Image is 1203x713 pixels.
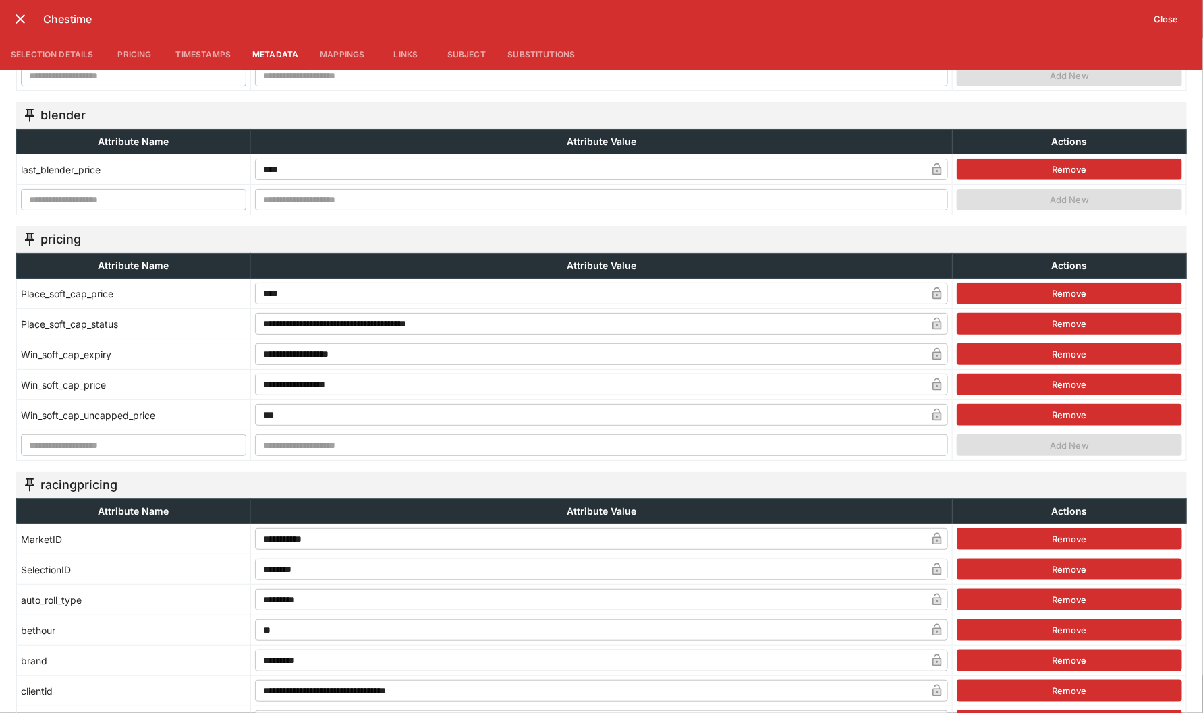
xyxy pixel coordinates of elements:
td: Place_soft_cap_price [17,279,251,309]
button: close [8,7,32,31]
button: Remove [957,404,1182,426]
button: Remove [957,528,1182,550]
td: Place_soft_cap_status [17,309,251,339]
td: Win_soft_cap_expiry [17,339,251,370]
button: Links [375,38,436,70]
h5: racingpricing [40,477,117,492]
button: Mappings [309,38,375,70]
td: Win_soft_cap_price [17,370,251,400]
button: Subject [436,38,497,70]
button: Metadata [242,38,309,70]
button: Remove [957,159,1182,180]
button: Remove [957,374,1182,395]
button: Substitutions [497,38,586,70]
th: Attribute Value [250,130,952,154]
td: MarketID [17,524,251,554]
h5: pricing [40,231,81,247]
button: Remove [957,650,1182,671]
td: Win_soft_cap_uncapped_price [17,400,251,430]
button: Timestamps [165,38,242,70]
button: Remove [957,559,1182,580]
td: SelectionID [17,554,251,585]
button: Remove [957,619,1182,641]
h6: Chestime [43,12,1146,26]
td: last_blender_price [17,154,251,185]
th: Attribute Value [250,254,952,279]
td: clientid [17,676,251,706]
td: auto_roll_type [17,585,251,615]
th: Attribute Name [17,499,251,524]
td: brand [17,646,251,676]
th: Actions [953,130,1187,154]
h5: blender [40,107,86,123]
button: Remove [957,680,1182,702]
button: Remove [957,313,1182,335]
th: Attribute Value [250,499,952,524]
th: Actions [953,254,1187,279]
th: Attribute Name [17,254,251,279]
button: Close [1146,8,1187,30]
td: bethour [17,615,251,646]
button: Remove [957,343,1182,365]
th: Actions [953,499,1187,524]
button: Pricing [105,38,165,70]
button: Remove [957,283,1182,304]
th: Attribute Name [17,130,251,154]
button: Remove [957,589,1182,610]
